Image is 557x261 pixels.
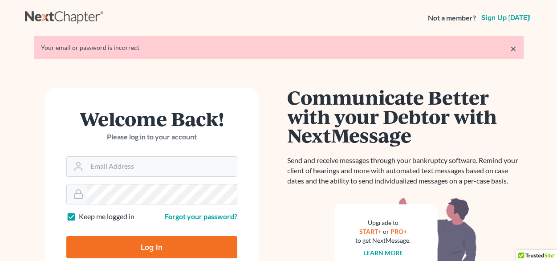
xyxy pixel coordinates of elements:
[66,236,237,258] input: Log In
[356,236,411,245] div: to get NextMessage.
[480,14,533,21] a: Sign up [DATE]!
[356,218,411,227] div: Upgrade to
[66,109,237,128] h1: Welcome Back!
[87,157,237,176] input: Email Address
[41,43,516,52] div: Your email or password is incorrect
[288,88,524,145] h1: Communicate Better with your Debtor with NextMessage
[428,13,476,23] strong: Not a member?
[383,228,389,235] span: or
[363,249,403,257] a: Learn more
[510,43,516,54] a: ×
[66,132,237,142] p: Please log in to your account
[390,228,407,235] a: PRO+
[359,228,382,235] a: START+
[288,155,524,186] p: Send and receive messages through your bankruptcy software. Remind your client of hearings and mo...
[79,212,134,222] label: Keep me logged in
[165,212,237,220] a: Forgot your password?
